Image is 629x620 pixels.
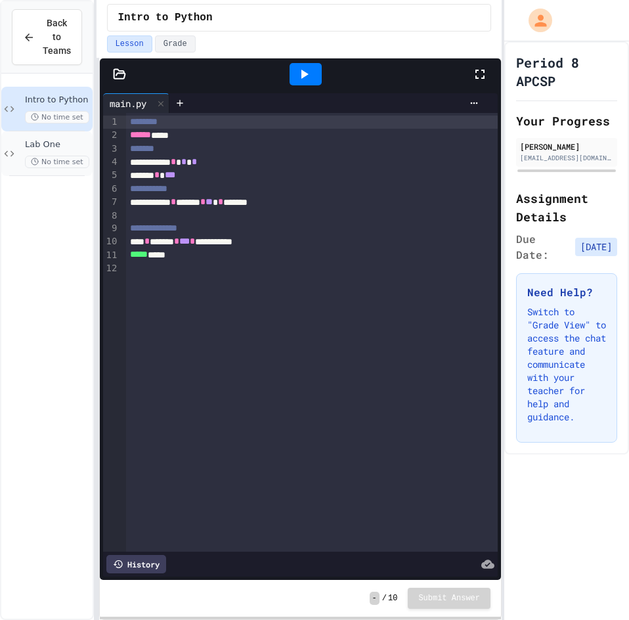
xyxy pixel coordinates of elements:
span: - [370,592,380,605]
div: 9 [103,222,119,235]
h3: Need Help? [527,284,606,300]
span: No time set [25,111,89,123]
span: [DATE] [575,238,617,256]
div: 2 [103,129,119,142]
div: History [106,555,166,573]
div: 5 [103,169,119,182]
span: / [382,593,387,604]
div: 8 [103,210,119,223]
button: Submit Answer [408,588,490,609]
p: Switch to "Grade View" to access the chat feature and communicate with your teacher for help and ... [527,305,606,424]
span: Lab One [25,139,90,150]
span: Back to Teams [43,16,71,58]
div: 7 [103,196,119,209]
div: 1 [103,116,119,129]
h1: Period 8 APCSP [516,53,617,90]
div: 10 [103,235,119,248]
div: My Account [515,5,555,35]
h2: Your Progress [516,112,617,130]
div: [EMAIL_ADDRESS][DOMAIN_NAME] [520,153,613,163]
span: Submit Answer [418,593,480,604]
span: Intro to Python [25,95,90,106]
div: main.py [103,93,169,113]
div: 6 [103,183,119,196]
button: Back to Teams [12,9,82,65]
h2: Assignment Details [516,189,617,226]
div: 4 [103,156,119,169]
span: Intro to Python [118,10,213,26]
span: 10 [388,593,397,604]
span: No time set [25,156,89,168]
span: Due Date: [516,231,570,263]
button: Grade [155,35,196,53]
div: main.py [103,97,153,110]
div: 3 [103,143,119,156]
div: 11 [103,249,119,262]
div: [PERSON_NAME] [520,141,613,152]
button: Lesson [107,35,152,53]
div: 12 [103,262,119,275]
